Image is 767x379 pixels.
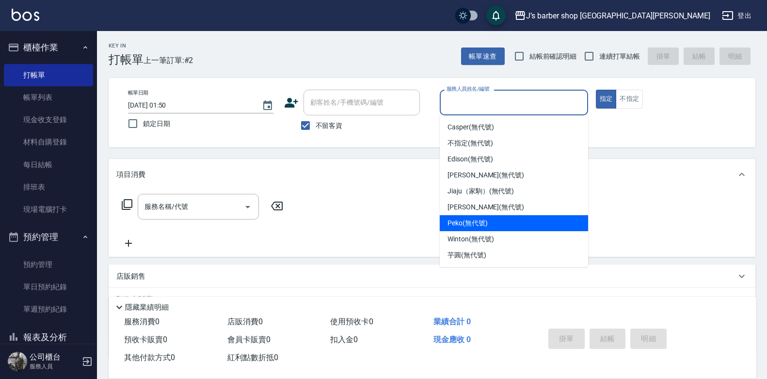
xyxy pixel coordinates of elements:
span: 預收卡販賣 0 [124,335,167,344]
a: 現場電腦打卡 [4,198,93,221]
a: 單週預約紀錄 [4,298,93,320]
button: 登出 [718,7,755,25]
span: 不指定 (無代號) [447,138,493,148]
img: Person [8,352,27,371]
span: [PERSON_NAME] (無代號) [447,202,524,212]
p: 隱藏業績明細 [125,302,169,313]
span: 使用預收卡 0 [330,317,373,326]
a: 帳單列表 [4,86,93,109]
a: 打帳單 [4,64,93,86]
button: Choose date, selected date is 2025-09-07 [256,94,279,117]
button: 櫃檯作業 [4,35,93,60]
img: Logo [12,9,39,21]
h5: 公司櫃台 [30,352,79,362]
div: 店販銷售 [109,265,755,288]
span: 服務消費 0 [124,317,160,326]
span: Jiaju（家駒） (無代號) [447,186,514,196]
div: 預收卡販賣 [109,288,755,311]
p: 服務人員 [30,362,79,371]
label: 服務人員姓名/編號 [447,85,489,93]
span: 其他付款方式 0 [124,353,175,362]
div: 項目消費 [109,159,755,190]
button: 報表及分析 [4,325,93,350]
span: 上一筆訂單:#2 [144,54,193,66]
button: save [486,6,506,25]
a: 現金收支登錄 [4,109,93,131]
span: 會員卡販賣 0 [227,335,271,344]
span: 扣入金 0 [330,335,358,344]
span: Winton (無代號) [447,234,494,244]
button: Open [240,199,256,215]
a: 材料自購登錄 [4,131,93,153]
span: [PERSON_NAME] (無代號) [447,170,524,180]
a: 單日預約紀錄 [4,276,93,298]
a: 預約管理 [4,253,93,276]
div: J’s barber shop [GEOGRAPHIC_DATA][PERSON_NAME] [526,10,710,22]
span: 連續打單結帳 [599,51,640,62]
input: YYYY/MM/DD hh:mm [128,97,252,113]
h3: 打帳單 [109,53,144,66]
span: 芋圓 (無代號) [447,250,486,260]
span: Edison (無代號) [447,154,493,164]
h2: Key In [109,43,144,49]
span: [PERSON_NAME] (無代號) [447,266,524,276]
p: 項目消費 [116,170,145,180]
label: 帳單日期 [128,89,148,96]
span: 結帳前確認明細 [529,51,577,62]
a: 排班表 [4,176,93,198]
button: J’s barber shop [GEOGRAPHIC_DATA][PERSON_NAME] [511,6,714,26]
a: 每日結帳 [4,154,93,176]
button: 預約管理 [4,224,93,250]
p: 店販銷售 [116,271,145,282]
span: Peko (無代號) [447,218,488,228]
span: Casper (無代號) [447,122,494,132]
span: 業績合計 0 [433,317,471,326]
button: 帳單速查 [461,47,505,65]
p: 預收卡販賣 [116,295,153,305]
button: 不指定 [616,90,643,109]
span: 現金應收 0 [433,335,471,344]
span: 不留客資 [316,121,343,131]
span: 店販消費 0 [227,317,263,326]
span: 紅利點數折抵 0 [227,353,278,362]
button: 指定 [596,90,617,109]
span: 鎖定日期 [143,119,170,129]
